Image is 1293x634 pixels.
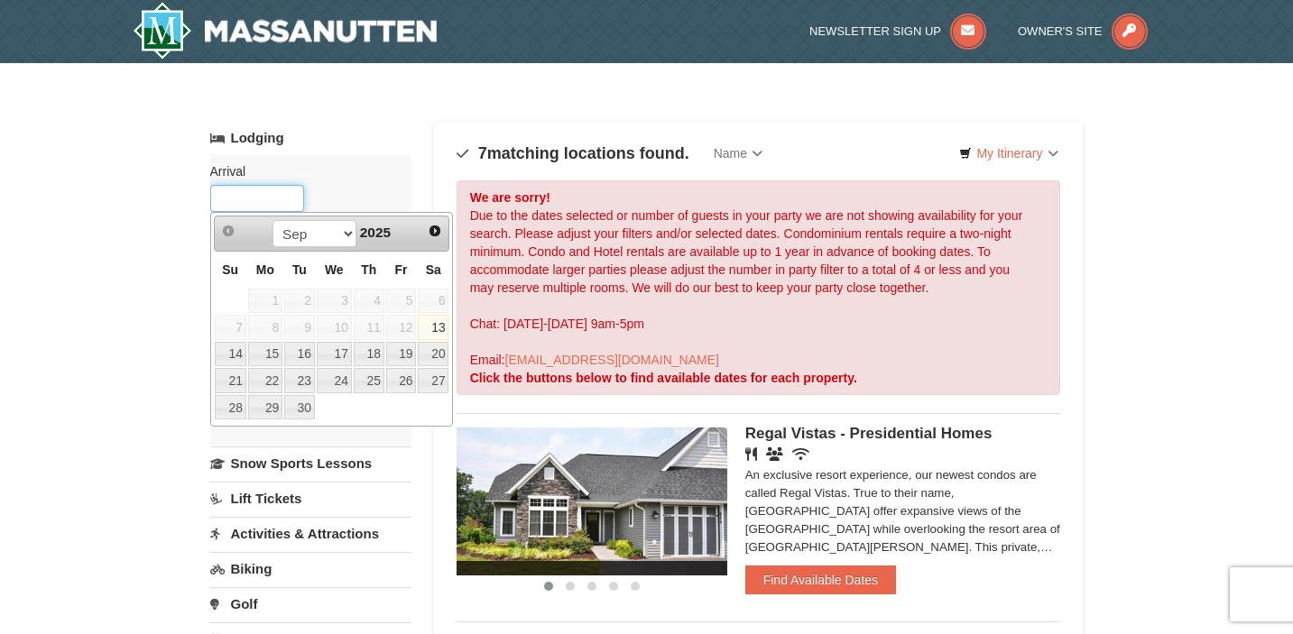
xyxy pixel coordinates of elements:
span: 8 [248,315,282,340]
span: Sunday [222,262,238,277]
a: 13 [418,315,448,340]
a: Snow Sports Lessons [210,446,411,480]
span: Monday [256,262,274,277]
a: 14 [215,342,246,367]
img: Massanutten Resort Logo [133,2,438,60]
span: 11 [354,315,384,340]
span: Newsletter Sign Up [809,24,941,38]
a: 15 [248,342,282,367]
span: 3 [317,289,352,314]
strong: We are sorry! [470,190,550,205]
span: 2025 [360,225,391,240]
span: 9 [284,315,315,340]
a: Activities & Attractions [210,517,411,550]
span: Thursday [361,262,376,277]
a: Owner's Site [1018,24,1148,38]
span: Next [428,224,442,238]
a: 23 [284,368,315,393]
a: 22 [248,368,282,393]
a: Massanutten Resort [133,2,438,60]
a: 18 [354,342,384,367]
i: Wireless Internet (free) [792,447,809,461]
span: 10 [317,315,352,340]
span: 7 [478,144,487,162]
a: 21 [215,368,246,393]
span: Saturday [426,262,441,277]
button: Find Available Dates [745,565,896,594]
a: Lift Tickets [210,482,411,515]
a: Biking [210,552,411,585]
a: [EMAIL_ADDRESS][DOMAIN_NAME] [505,353,719,367]
div: An exclusive resort experience, our newest condos are called Regal Vistas. True to their name, [G... [745,466,1061,556]
span: 4 [354,289,384,314]
a: 25 [354,368,384,393]
div: Due to the dates selected or number of guests in your party we are not showing availability for y... [457,180,1061,395]
a: 16 [284,342,315,367]
span: 6 [418,289,448,314]
span: 2 [284,289,315,314]
span: Regal Vistas - Presidential Homes [745,425,993,442]
span: Wednesday [325,262,344,277]
label: Arrival [210,162,398,180]
i: Restaurant [745,447,757,461]
a: Next [422,218,448,243]
a: 29 [248,395,282,420]
a: 20 [418,342,448,367]
strong: Click the buttons below to find available dates for each property. [470,371,857,385]
a: 27 [418,368,448,393]
a: Newsletter Sign Up [809,24,986,38]
a: Lodging [210,122,411,154]
span: Owner's Site [1018,24,1103,38]
a: Name [700,135,776,171]
a: 17 [317,342,352,367]
a: 30 [284,395,315,420]
span: Friday [395,262,408,277]
span: 7 [215,315,246,340]
span: Prev [221,224,236,238]
span: Tuesday [292,262,307,277]
a: 26 [386,368,417,393]
span: 12 [386,315,417,340]
h4: matching locations found. [457,144,689,162]
span: 5 [386,289,417,314]
a: 19 [386,342,417,367]
a: My Itinerary [947,140,1069,167]
i: Banquet Facilities [766,447,783,461]
a: Prev [217,218,242,243]
a: 24 [317,368,352,393]
span: 1 [248,289,282,314]
a: 28 [215,395,246,420]
a: Golf [210,587,411,620]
